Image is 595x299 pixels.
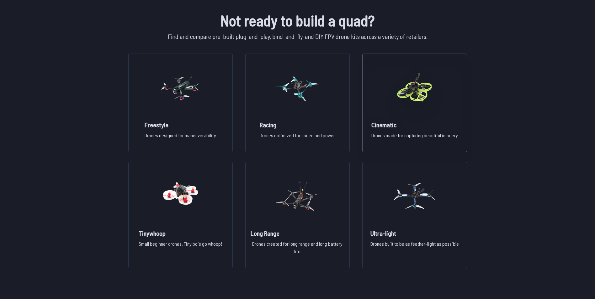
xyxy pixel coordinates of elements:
h2: Freestyle [145,120,216,129]
img: image of category [392,60,437,115]
a: image of categoryLong RangeDrones created for long range and long battery life [245,162,350,268]
h2: Long Range [251,229,344,238]
a: image of categoryCinematicDrones made for capturing beautiful imagery [362,54,467,152]
p: Drones made for capturing beautiful imagery [371,132,458,144]
img: image of category [158,60,203,115]
p: Drones designed for maneuverability [145,132,216,144]
img: image of category [275,60,320,115]
a: image of categoryFreestyleDrones designed for maneuverability [128,54,233,152]
img: image of category [158,169,203,224]
p: Drones created for long range and long battery life [251,240,344,260]
a: image of categoryRacingDrones optimized for speed and power [245,54,350,152]
h2: Ultra-light [370,229,459,238]
a: image of categoryUltra-lightDrones built to be as feather-light as possible [362,162,467,268]
h1: Not ready to build a quad? [127,9,468,32]
p: Find and compare pre-built plug-and-play, bind-and-fly, and DIY FPV drone kits across a variety o... [127,32,468,41]
h2: Cinematic [371,120,458,129]
p: Small beginner drones. Tiny bois go whoop! [139,240,222,260]
h2: Tinywhoop [139,229,222,238]
h2: Racing [260,120,335,129]
p: Drones optimized for speed and power [260,132,335,144]
a: image of categoryTinywhoopSmall beginner drones. Tiny bois go whoop! [128,162,233,268]
img: image of category [392,169,437,224]
img: image of category [275,169,320,224]
p: Drones built to be as feather-light as possible [370,240,459,260]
